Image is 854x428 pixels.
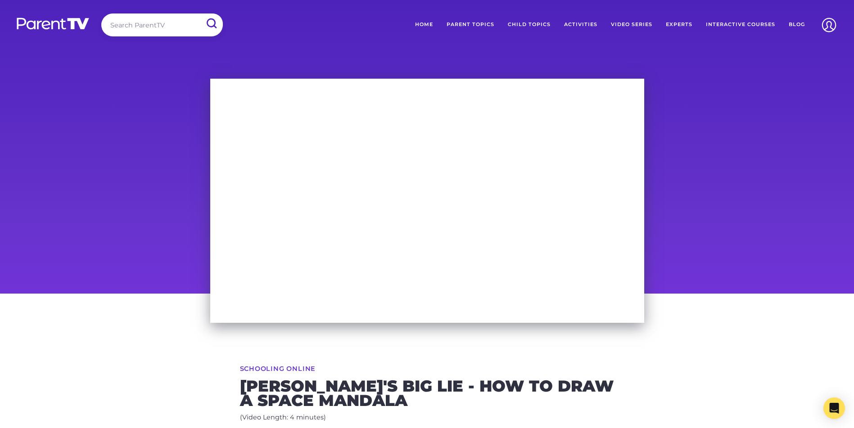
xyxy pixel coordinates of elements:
[240,412,615,424] p: (Video Length: 4 minutes)
[240,379,615,407] h2: [PERSON_NAME]'s Big Lie - How to Draw a Space Mandala
[240,366,316,372] a: Schooling Online
[557,13,604,36] a: Activities
[16,17,90,30] img: parenttv-logo-white.4c85aaf.svg
[823,397,845,419] div: Open Intercom Messenger
[199,13,223,34] input: Submit
[699,13,782,36] a: Interactive Courses
[101,13,223,36] input: Search ParentTV
[501,13,557,36] a: Child Topics
[782,13,812,36] a: Blog
[659,13,699,36] a: Experts
[440,13,501,36] a: Parent Topics
[408,13,440,36] a: Home
[604,13,659,36] a: Video Series
[818,13,840,36] img: Account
